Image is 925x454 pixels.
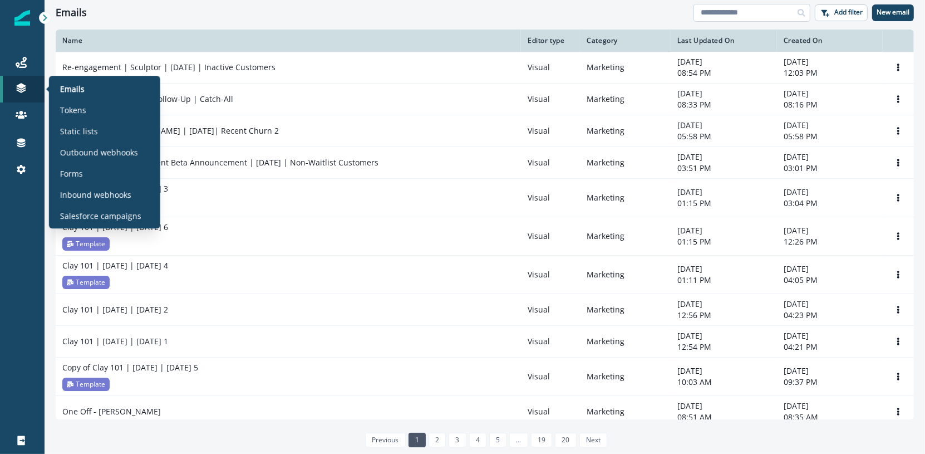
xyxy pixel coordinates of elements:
[62,36,514,45] div: Name
[362,433,607,447] ul: Pagination
[449,433,466,447] a: Page 3
[76,379,105,390] p: Template
[784,412,876,423] p: 08:35 AM
[521,396,580,428] td: Visual
[815,4,868,21] button: Add filter
[56,294,914,326] a: Clay 101 | [DATE] | [DATE] 2VisualMarketing[DATE]12:56 PM[DATE]04:23 PMOptions
[889,333,907,350] button: Options
[784,330,876,341] p: [DATE]
[784,152,876,163] p: [DATE]
[521,358,580,396] td: Visual
[521,179,580,217] td: Visual
[784,236,876,247] p: 12:26 PM
[784,88,876,99] p: [DATE]
[62,62,275,73] p: Re-engagement | Sculptor | [DATE] | Inactive Customers
[56,256,914,294] a: Clay 101 | [DATE] | [DATE] 4TemplateVisualMarketing[DATE]01:11 PM[DATE]04:05 PMOptions
[889,123,907,139] button: Options
[834,8,863,16] p: Add filter
[889,91,907,108] button: Options
[521,326,580,358] td: Visual
[889,228,907,245] button: Options
[489,433,506,447] a: Page 5
[60,125,98,137] p: Static lists
[784,99,876,110] p: 08:16 PM
[889,301,907,318] button: Options
[677,225,770,236] p: [DATE]
[677,365,770,377] p: [DATE]
[62,304,168,315] p: Clay 101 | [DATE] | [DATE] 2
[784,310,876,321] p: 04:23 PM
[56,396,914,428] a: One Off - [PERSON_NAME]VisualMarketing[DATE]08:51 AM[DATE]08:35 AMOptions
[889,368,907,385] button: Options
[60,83,85,95] p: Emails
[580,358,671,396] td: Marketing
[677,187,770,198] p: [DATE]
[677,310,770,321] p: 12:56 PM
[56,147,914,179] a: Product Launch |Web Intent Beta Announcement | [DATE] | Non-Waitlist CustomersVisualMarketing[DAT...
[677,263,770,275] p: [DATE]
[784,275,876,286] p: 04:05 PM
[580,294,671,326] td: Marketing
[14,10,30,26] img: Inflection
[60,147,138,158] p: Outbound webhooks
[62,336,168,347] p: Clay 101 | [DATE] | [DATE] 1
[53,144,156,160] a: Outbound webhooks
[579,433,607,447] a: Next page
[877,8,909,16] p: New email
[677,36,770,45] div: Last Updated On
[76,238,105,250] p: Template
[60,104,86,116] p: Tokens
[521,147,580,179] td: Visual
[580,217,671,256] td: Marketing
[53,165,156,182] a: Forms
[677,99,770,110] p: 08:33 PM
[528,36,573,45] div: Editor type
[677,163,770,174] p: 03:51 PM
[587,36,664,45] div: Category
[784,120,876,131] p: [DATE]
[521,115,580,147] td: Visual
[784,36,876,45] div: Created On
[56,7,87,19] h1: Emails
[521,52,580,84] td: Visual
[889,266,907,283] button: Options
[580,326,671,358] td: Marketing
[677,377,770,388] p: 10:03 AM
[469,433,486,447] a: Page 4
[56,52,914,84] a: Re-engagement | Sculptor | [DATE] | Inactive CustomersVisualMarketing[DATE]08:54 PM[DATE]12:03 PM...
[784,365,876,377] p: [DATE]
[580,396,671,428] td: Marketing
[60,168,83,179] p: Forms
[784,131,876,142] p: 05:58 PM
[62,406,161,417] p: One Off - [PERSON_NAME]
[677,67,770,79] p: 08:54 PM
[784,198,876,209] p: 03:04 PM
[784,187,876,198] p: [DATE]
[784,163,876,174] p: 03:01 PM
[872,4,914,21] button: New email
[509,433,528,447] a: Jump forward
[784,401,876,412] p: [DATE]
[580,115,671,147] td: Marketing
[784,225,876,236] p: [DATE]
[677,341,770,353] p: 12:54 PM
[677,275,770,286] p: 01:11 PM
[677,412,770,423] p: 08:51 AM
[677,152,770,163] p: [DATE]
[677,299,770,310] p: [DATE]
[429,433,446,447] a: Page 2
[784,263,876,275] p: [DATE]
[889,189,907,206] button: Options
[62,362,198,373] p: Copy of Clay 101 | [DATE] | [DATE] 5
[56,115,914,147] a: UX Research | [PERSON_NAME] | [DATE]| Recent Churn 2VisualMarketing[DATE]05:58 PM[DATE]05:58 PMOp...
[677,401,770,412] p: [DATE]
[889,59,907,76] button: Options
[53,186,156,203] a: Inbound webhooks
[409,433,426,447] a: Page 1 is your current page
[784,56,876,67] p: [DATE]
[784,341,876,353] p: 04:21 PM
[784,67,876,79] p: 12:03 PM
[521,256,580,294] td: Visual
[889,154,907,171] button: Options
[521,294,580,326] td: Visual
